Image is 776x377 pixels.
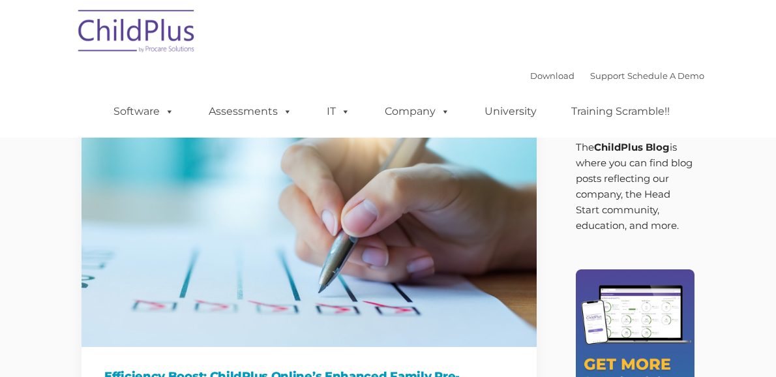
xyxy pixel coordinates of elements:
[594,141,670,153] strong: ChildPlus Blog
[372,98,463,125] a: Company
[530,70,704,81] font: |
[530,70,575,81] a: Download
[471,98,550,125] a: University
[627,70,704,81] a: Schedule A Demo
[100,98,187,125] a: Software
[590,70,625,81] a: Support
[314,98,363,125] a: IT
[82,91,537,347] img: Efficiency Boost: ChildPlus Online's Enhanced Family Pre-Application Process - Streamlining Appli...
[576,140,695,234] p: The is where you can find blog posts reflecting our company, the Head Start community, education,...
[196,98,305,125] a: Assessments
[72,1,202,66] img: ChildPlus by Procare Solutions
[558,98,683,125] a: Training Scramble!!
